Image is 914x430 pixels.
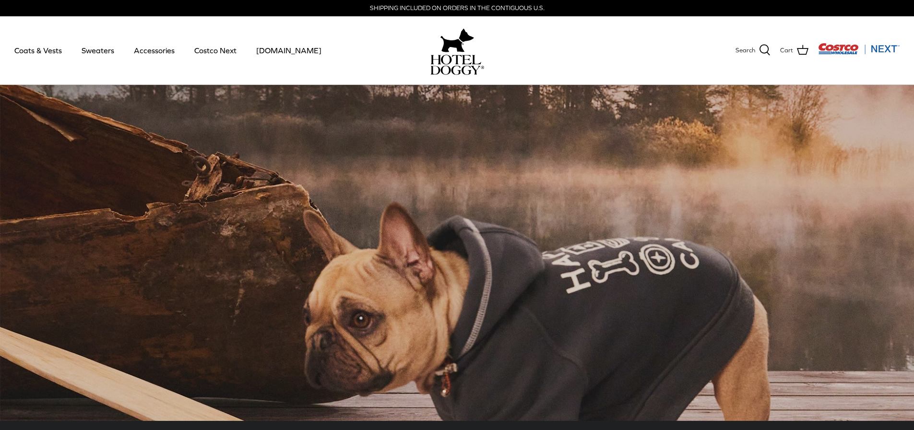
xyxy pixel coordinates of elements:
a: Coats & Vests [6,34,71,67]
a: Costco Next [186,34,245,67]
img: Costco Next [818,43,900,55]
img: hoteldoggycom [430,55,484,75]
span: Cart [780,46,793,56]
a: Visit Costco Next [818,49,900,56]
a: [DOMAIN_NAME] [248,34,330,67]
a: Cart [780,44,808,57]
a: hoteldoggy.com hoteldoggycom [430,26,484,75]
a: Search [736,44,771,57]
span: Search [736,46,755,56]
a: Accessories [125,34,183,67]
img: hoteldoggy.com [440,26,474,55]
a: Sweaters [73,34,123,67]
